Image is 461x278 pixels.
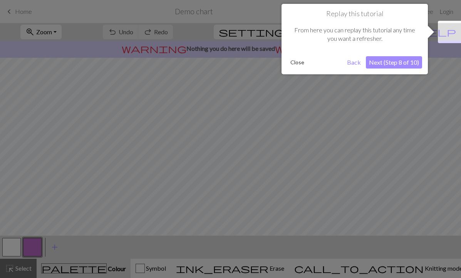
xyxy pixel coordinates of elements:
button: Next (Step 8 of 10) [366,56,422,69]
button: Close [287,57,307,68]
h1: Replay this tutorial [287,10,422,18]
button: Back [344,56,364,69]
div: Replay this tutorial [282,4,428,74]
div: From here you can replay this tutorial any time you want a refresher. [287,18,422,51]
